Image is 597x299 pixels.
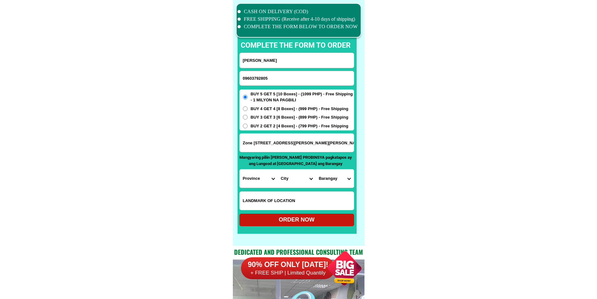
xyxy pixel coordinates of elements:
[239,216,354,224] div: ORDER NOW
[238,8,358,15] li: CASH ON DELIVERY (COD)
[234,40,357,51] p: complete the form to order
[251,114,348,120] span: BUY 3 GET 3 [6 Boxes] - (899 PHP) - Free Shipping
[243,106,248,111] input: BUY 4 GET 4 [8 Boxes] - (999 PHP) - Free Shipping
[240,169,278,188] select: Select province
[243,95,248,99] input: BUY 5 GET 5 [10 Boxes] - (1099 PHP) - Free Shipping - 1 MILYON NA PAGBILI
[239,154,352,167] p: Mangyaring piliin [PERSON_NAME] PROBINSYA pagkatapos ay ang Lungsod at [GEOGRAPHIC_DATA] ang Bara...
[233,247,364,257] h2: Dedicated and professional consulting team
[316,169,353,188] select: Select commune
[238,23,358,30] li: COMPLETE THE FORM BELOW TO ORDER NOW
[243,115,248,120] input: BUY 3 GET 3 [6 Boxes] - (899 PHP) - Free Shipping
[240,71,354,85] input: Input phone_number
[241,260,335,270] h6: 90% OFF ONLY [DATE]!
[241,270,335,276] h6: + FREE SHIP | Limited Quantily
[240,134,354,152] input: Input address
[278,169,316,188] select: Select district
[240,192,354,210] input: Input LANDMARKOFLOCATION
[243,124,248,128] input: BUY 2 GET 2 [4 Boxes] - (799 PHP) - Free Shipping
[238,15,358,23] li: FREE SHIPPING (Receive after 4-10 days of shipping)
[251,123,348,129] span: BUY 2 GET 2 [4 Boxes] - (799 PHP) - Free Shipping
[240,53,354,68] input: Input full_name
[251,91,354,103] span: BUY 5 GET 5 [10 Boxes] - (1099 PHP) - Free Shipping - 1 MILYON NA PAGBILI
[251,106,348,112] span: BUY 4 GET 4 [8 Boxes] - (999 PHP) - Free Shipping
